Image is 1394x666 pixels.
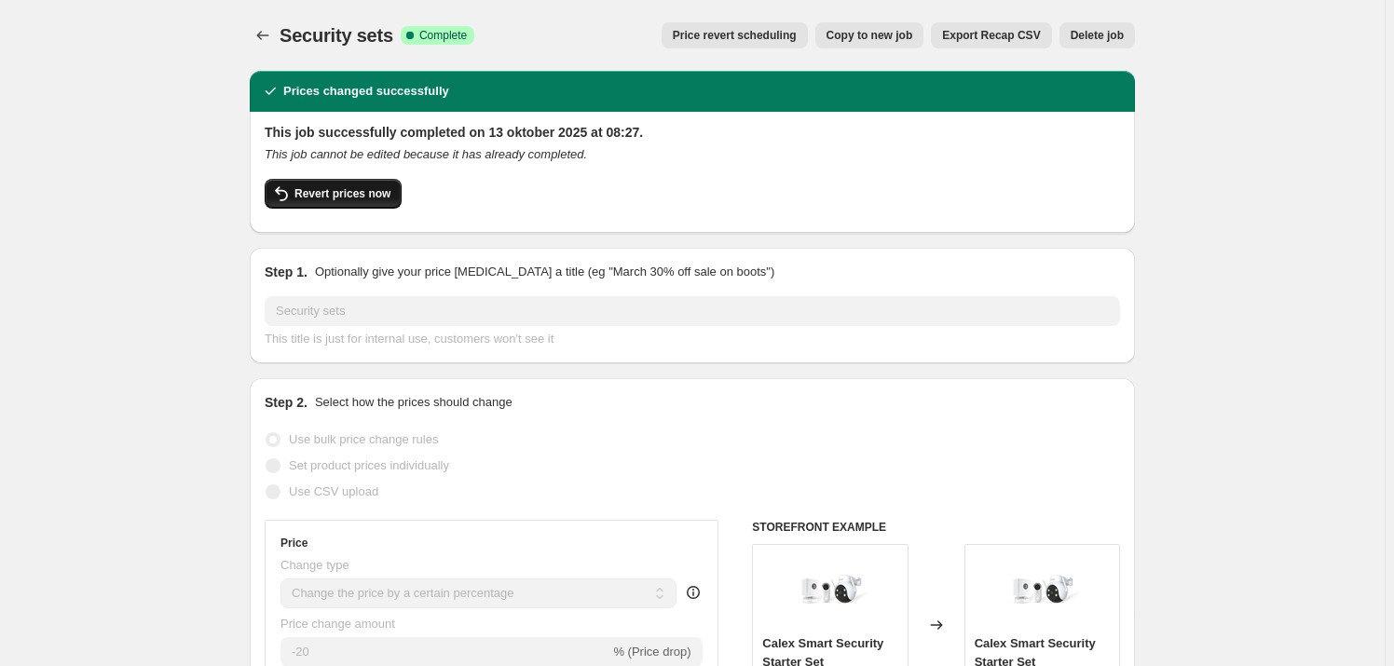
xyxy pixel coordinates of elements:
[315,393,512,412] p: Select how the prices should change
[265,263,307,281] h2: Step 1.
[294,186,390,201] span: Revert prices now
[673,28,797,43] span: Price revert scheduling
[1071,28,1124,43] span: Delete job
[280,558,349,572] span: Change type
[827,28,913,43] span: Copy to new job
[265,296,1120,326] input: 30% off holiday sale
[752,520,1120,535] h6: STOREFRONT EXAMPLE
[280,617,395,631] span: Price change amount
[662,22,808,48] button: Price revert scheduling
[815,22,924,48] button: Copy to new job
[280,25,393,46] span: Security sets
[793,554,868,629] img: Calex-Smart-Security-Starter-Set_80x.webp
[289,484,378,498] span: Use CSV upload
[315,263,774,281] p: Optionally give your price [MEDICAL_DATA] a title (eg "March 30% off sale on boots")
[613,645,690,659] span: % (Price drop)
[265,147,587,161] i: This job cannot be edited because it has already completed.
[1004,554,1079,629] img: Calex-Smart-Security-Starter-Set_80x.webp
[1059,22,1135,48] button: Delete job
[265,123,1120,142] h2: This job successfully completed on 13 oktober 2025 at 08:27.
[931,22,1051,48] button: Export Recap CSV
[419,28,467,43] span: Complete
[942,28,1040,43] span: Export Recap CSV
[265,393,307,412] h2: Step 2.
[280,536,307,550] h3: Price
[289,432,438,446] span: Use bulk price change rules
[265,332,553,346] span: This title is just for internal use, customers won't see it
[289,458,449,472] span: Set product prices individually
[265,179,402,209] button: Revert prices now
[684,583,703,602] div: help
[283,82,449,101] h2: Prices changed successfully
[250,22,276,48] button: Price change jobs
